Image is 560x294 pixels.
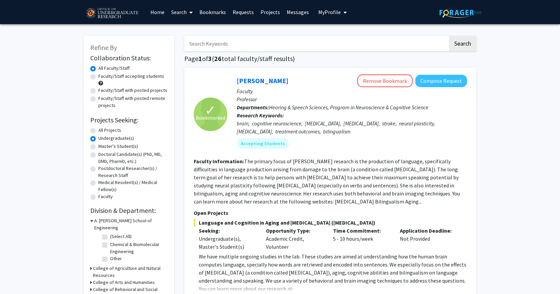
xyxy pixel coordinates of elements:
span: 3 [208,54,212,63]
span: My Profile [318,9,341,15]
a: Home [147,0,168,24]
mat-chip: Accepting Students [237,138,289,149]
label: Chemical & Biomolecular Engineering [110,241,166,255]
a: Projects [257,0,283,24]
h1: Page of ( total faculty/staff results) [184,55,476,63]
a: Search [168,0,196,24]
input: Search Keywords [184,36,448,51]
div: brain, cognitive neuroscience, [MEDICAL_DATA], [MEDICAL_DATA], stroke, neural plasticity, [MEDICA... [237,119,467,135]
p: Open Projects [194,209,467,217]
span: Refine By [90,43,117,52]
label: Faculty/Staff accepting students [98,73,164,80]
button: Search [449,36,476,51]
label: Undergraduate(s) [98,135,134,142]
h3: A. [PERSON_NAME] School of Engineering [94,217,168,231]
label: Faculty [98,193,113,200]
h3: College of Agriculture and Natural Resources [93,265,168,279]
label: (Select All) [110,233,132,240]
p: You can learn more about our research at: [199,285,467,293]
a: Bookmarks [196,0,229,24]
img: ForagerOne Logo [439,7,481,18]
p: Professor [237,95,467,103]
fg-read-more: The primary focus of [PERSON_NAME] research is the production of language, specifically difficult... [194,158,460,205]
div: 5 - 10 hours/week [328,227,395,251]
a: Messages [283,0,312,24]
label: Doctoral Candidate(s) (PhD, MD, DMD, PharmD, etc.) [98,151,168,165]
label: Medical Resident(s) / Medical Fellow(s) [98,179,168,193]
button: Compose Request to Yasmeen Faroqi-Shah [415,75,467,87]
h2: Collaboration Status: [90,54,168,62]
p: Seeking: [199,227,256,235]
b: Research Keywords: [237,112,284,119]
span: 26 [214,54,222,63]
h3: College of Arts and Humanities [93,279,155,286]
button: Remove Bookmark [357,74,413,87]
span: ✓ [205,107,216,114]
a: Requests [229,0,257,24]
span: Bookmarked [196,114,225,122]
iframe: Chat [5,264,29,289]
label: All Projects [98,127,121,134]
b: Departments: [237,104,269,111]
h2: Projects Seeking: [90,116,168,124]
a: [PERSON_NAME] [237,76,288,85]
p: Application Deadline: [400,227,457,235]
span: Language and Cognition in Aging and [MEDICAL_DATA] ([MEDICAL_DATA]) [194,219,467,227]
label: Other [110,255,122,262]
span: 1 [198,54,202,63]
div: Not Provided [395,227,462,251]
h2: Division & Department: [90,207,168,215]
label: Postdoctoral Researcher(s) / Research Staff [98,165,168,179]
div: Undergraduate(s), Master's Student(s) [199,235,256,251]
p: Faculty [237,87,467,95]
p: Time Commitment: [333,227,390,235]
div: Academic Credit, Volunteer [261,227,328,251]
p: Opportunity Type: [266,227,323,235]
p: We have multiple ongoing studies in the lab. These studies are aimed at understanding how the hum... [199,252,467,285]
label: Faculty/Staff with posted projects [98,87,167,94]
span: Hearing & Speech Sciences, Program in Neuroscience & Cognitive Science [269,104,428,111]
label: Faculty/Staff with posted remote projects [98,95,168,109]
img: University of Maryland Logo [84,5,140,22]
label: All Faculty/Staff [98,65,130,72]
b: Faculty Information: [194,158,244,165]
label: Master's Student(s) [98,143,138,150]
